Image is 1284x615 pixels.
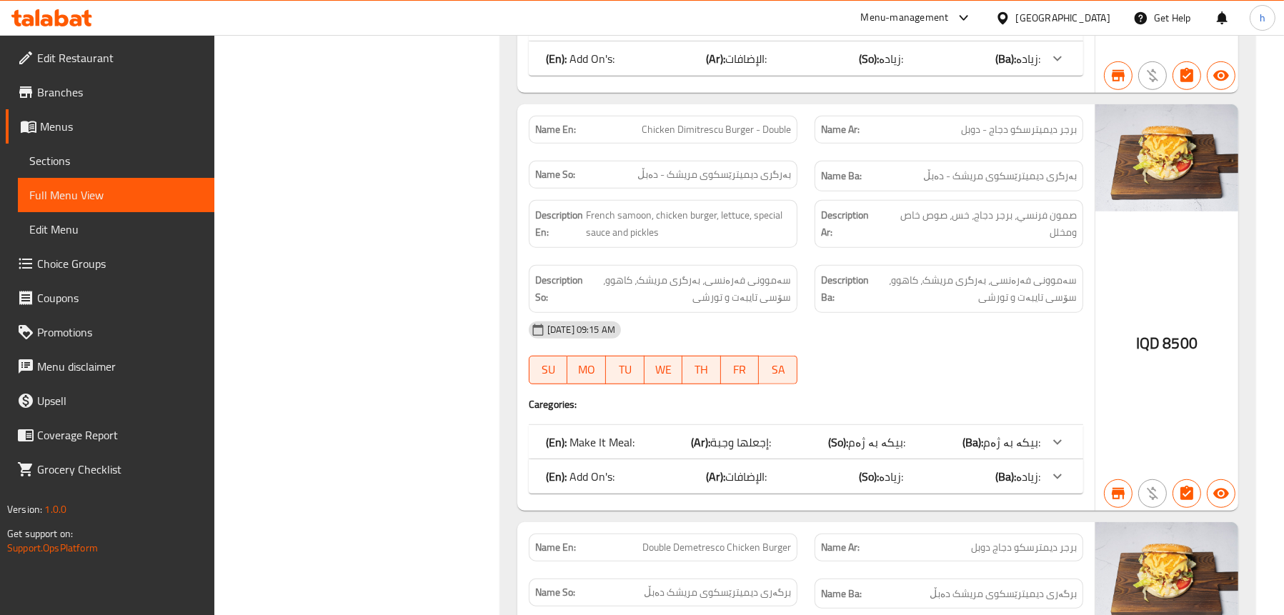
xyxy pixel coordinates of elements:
b: (So): [859,466,879,487]
img: Potat_Abu_Batini%D8%AF%D9%8A%D9%85%D9%8A%D8%AA%D8%B1%D8%B3%D9%83%D9%88638411717328178302.jpg [1095,104,1238,211]
span: بیکە بە ژەم: [983,431,1040,453]
span: سەموونی فەرەنسی، بەرگری مریشک، کاهوو، سۆسی تایبەت و تورشی [872,271,1077,306]
b: (So): [859,48,879,69]
span: MO [573,359,600,380]
span: بەرگری دیمیترێسکوی مریشک - دەبڵ [923,167,1077,185]
span: 1.0.0 [44,500,66,519]
span: Sections [29,152,203,169]
strong: Name So: [535,167,575,182]
a: Grocery Checklist [6,452,214,486]
div: Menu-management [861,9,949,26]
span: برجر ديميترسكو دجاج - دوبل [961,122,1077,137]
p: Make It Meal: [546,434,634,451]
span: الإضافات: [726,48,767,69]
a: Promotions [6,315,214,349]
span: Choice Groups [37,255,203,272]
button: TU [606,356,645,384]
strong: Name Ar: [821,540,860,555]
span: Chicken Dimitrescu Burger - Double [642,122,791,137]
b: (Ba): [962,431,983,453]
span: TU [612,359,639,380]
span: Edit Restaurant [37,49,203,66]
strong: Name En: [535,540,576,555]
strong: Description Ar: [821,206,879,241]
span: SA [765,359,792,380]
span: بیکە بە ژەم: [848,431,905,453]
span: Promotions [37,324,203,341]
div: (En): Add On's:(Ar):الإضافات:(So):زیادە:(Ba):زیادە: [529,459,1083,494]
span: زیادە: [1016,48,1040,69]
span: بەرگری دیمیترێسکوی مریشک - دەبڵ [637,167,791,182]
strong: Description So: [535,271,583,306]
span: [DATE] 09:15 AM [542,323,621,336]
a: Sections [18,144,214,178]
button: Branch specific item [1104,479,1133,508]
div: [GEOGRAPHIC_DATA] [1016,10,1110,26]
button: Branch specific item [1104,61,1133,90]
span: برجر ديمترسكو دجاج دوبل [971,540,1077,555]
button: Available [1207,479,1235,508]
span: Upsell [37,392,203,409]
span: زیادە: [1016,466,1040,487]
h4: Caregories: [529,397,1083,411]
span: Full Menu View [29,186,203,204]
span: Menus [40,118,203,135]
strong: Name En: [535,122,576,137]
button: Has choices [1173,479,1201,508]
span: Version: [7,500,42,519]
strong: Name So: [535,585,575,600]
b: (Ar): [692,431,711,453]
a: Edit Restaurant [6,41,214,75]
strong: Name Ar: [821,122,860,137]
span: Branches [37,84,203,101]
button: Purchased item [1138,61,1167,90]
span: Edit Menu [29,221,203,238]
span: Menu disclaimer [37,358,203,375]
b: (Ba): [995,48,1016,69]
b: (Ba): [995,466,1016,487]
span: 8500 [1163,329,1198,357]
b: (En): [546,466,567,487]
strong: Name Ba: [821,167,862,185]
button: WE [645,356,683,384]
span: WE [650,359,677,380]
div: (En): Make It Meal:(Ar):إجعلها وجبة:(So):بیکە بە ژەم:(Ba):بیکە بە ژەم: [529,425,1083,459]
span: French samoon, chicken burger, lettuce, special sauce and pickles [586,206,791,241]
a: Choice Groups [6,246,214,281]
a: Support.OpsPlatform [7,539,98,557]
a: Coupons [6,281,214,315]
span: Coverage Report [37,426,203,444]
div: (En): Add On's:(Ar):الإضافات:(So):زیادە:(Ba):زیادە: [529,41,1083,76]
a: Branches [6,75,214,109]
b: (Ar): [707,48,726,69]
button: TH [682,356,721,384]
p: Add On's: [546,468,614,485]
a: Edit Menu [18,212,214,246]
span: IQD [1136,329,1160,357]
b: (Ar): [707,466,726,487]
button: FR [721,356,760,384]
a: Menu disclaimer [6,349,214,384]
span: الإضافات: [726,466,767,487]
span: h [1260,10,1265,26]
strong: Description En: [535,206,583,241]
span: سەموونی فەرەنسی، بەرگری مریشک، کاهوو، سۆسی تایبەت و تورشی [586,271,791,306]
a: Coverage Report [6,418,214,452]
span: إجعلها وجبة: [711,431,772,453]
button: Has choices [1173,61,1201,90]
span: SU [535,359,562,380]
span: برگەری دیمیترێسکوی مریشک دەبڵ [644,585,791,600]
span: FR [727,359,754,380]
p: Add On's: [546,50,614,67]
b: (En): [546,48,567,69]
span: برگەری دیمیترێسکوی مریشک دەبڵ [930,585,1077,603]
span: Coupons [37,289,203,306]
strong: Description Ba: [821,271,869,306]
span: زیادە: [879,466,903,487]
span: Grocery Checklist [37,461,203,478]
a: Full Menu View [18,178,214,212]
button: MO [567,356,606,384]
span: صمون فرنسي، برجر دجاج، خس، صوص خاص ومخلل [882,206,1077,241]
b: (En): [546,431,567,453]
a: Menus [6,109,214,144]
